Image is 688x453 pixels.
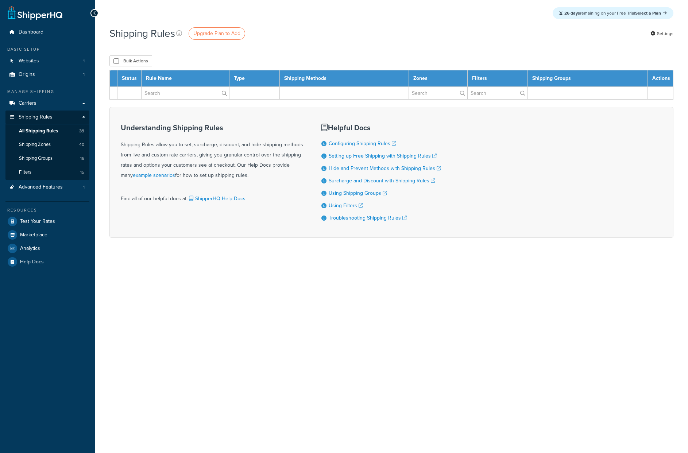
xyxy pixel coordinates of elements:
span: Marketplace [20,232,47,238]
span: Dashboard [19,29,43,35]
span: 40 [79,142,84,148]
a: Shipping Groups 16 [5,152,89,165]
span: Shipping Rules [19,114,53,120]
a: Test Your Rates [5,215,89,228]
span: 39 [79,128,84,134]
a: Troubleshooting Shipping Rules [329,214,407,222]
span: All Shipping Rules [19,128,58,134]
a: Using Shipping Groups [329,189,387,197]
li: Origins [5,68,89,81]
li: Websites [5,54,89,68]
th: Shipping Groups [528,70,648,87]
input: Search [142,87,229,99]
div: Find all of our helpful docs at: [121,188,303,204]
span: Advanced Features [19,184,63,190]
li: All Shipping Rules [5,124,89,138]
a: Setting up Free Shipping with Shipping Rules [329,152,437,160]
h1: Shipping Rules [109,26,175,40]
span: Shipping Zones [19,142,51,148]
span: Websites [19,58,39,64]
input: Search [468,87,528,99]
span: 15 [80,169,84,175]
th: Filters [467,70,528,87]
a: Using Filters [329,202,363,209]
a: Dashboard [5,26,89,39]
li: Shipping Rules [5,111,89,180]
span: Origins [19,71,35,78]
li: Shipping Zones [5,138,89,151]
li: Filters [5,166,89,179]
th: Actions [648,70,673,87]
th: Rule Name [142,70,229,87]
a: Filters 15 [5,166,89,179]
li: Advanced Features [5,181,89,194]
span: Upgrade Plan to Add [193,30,240,37]
li: Shipping Groups [5,152,89,165]
th: Zones [409,70,467,87]
a: Select a Plan [635,10,667,16]
a: Help Docs [5,255,89,268]
th: Status [117,70,142,87]
span: 16 [80,155,84,162]
a: Websites 1 [5,54,89,68]
div: remaining on your Free Trial [553,7,673,19]
a: Surcharge and Discount with Shipping Rules [329,177,435,185]
span: Test Your Rates [20,218,55,225]
a: ShipperHQ Help Docs [188,195,246,202]
a: ShipperHQ Home [8,5,62,20]
a: Hide and Prevent Methods with Shipping Rules [329,164,441,172]
th: Type [229,70,279,87]
h3: Understanding Shipping Rules [121,124,303,132]
div: Basic Setup [5,46,89,53]
a: Shipping Rules [5,111,89,124]
a: example scenarios [133,171,175,179]
span: Help Docs [20,259,44,265]
span: 1 [83,58,85,64]
a: Shipping Zones 40 [5,138,89,151]
input: Search [409,87,467,99]
a: Origins 1 [5,68,89,81]
a: Advanced Features 1 [5,181,89,194]
div: Manage Shipping [5,89,89,95]
div: Shipping Rules allow you to set, surcharge, discount, and hide shipping methods from live and cus... [121,124,303,181]
a: Marketplace [5,228,89,241]
span: Filters [19,169,31,175]
span: 1 [83,71,85,78]
a: Analytics [5,242,89,255]
a: All Shipping Rules 39 [5,124,89,138]
th: Shipping Methods [280,70,409,87]
span: Analytics [20,245,40,252]
span: 1 [83,184,85,190]
strong: 26 days [564,10,580,16]
a: Configuring Shipping Rules [329,140,396,147]
a: Settings [650,28,673,39]
button: Bulk Actions [109,55,152,66]
span: Carriers [19,100,36,107]
h3: Helpful Docs [321,124,441,132]
span: Shipping Groups [19,155,53,162]
a: Upgrade Plan to Add [189,27,245,40]
div: Resources [5,207,89,213]
a: Carriers [5,97,89,110]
